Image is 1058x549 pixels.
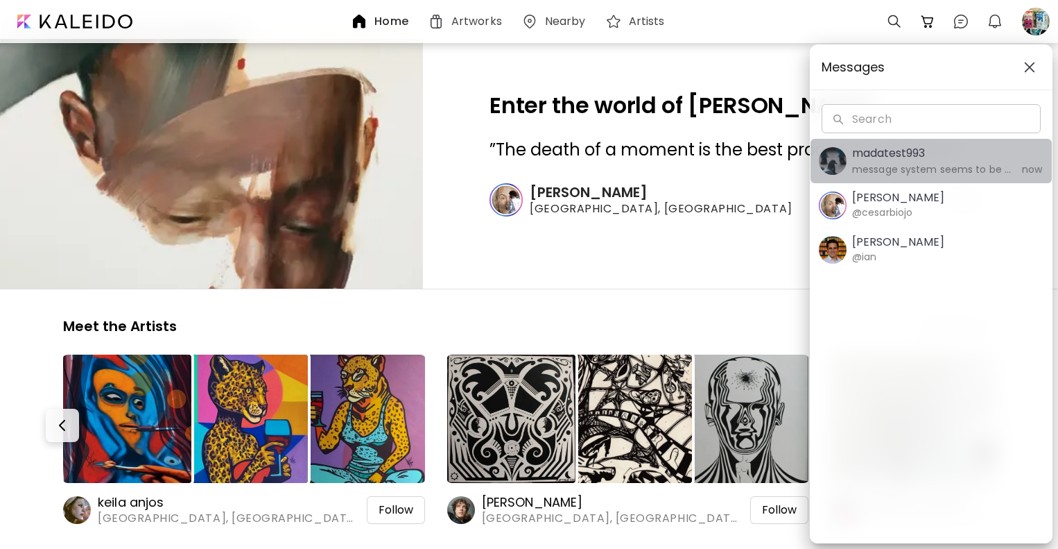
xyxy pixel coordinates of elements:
span: Messages [822,56,1007,78]
h5: [PERSON_NAME] [852,191,944,205]
h5: madatest993 [852,145,1012,162]
h6: @cesarbiojo [852,205,912,220]
img: closeChatList [1024,62,1035,73]
button: closeChatList [1018,56,1041,78]
h5: [PERSON_NAME] [852,235,944,249]
h6: message system seems to be working [852,162,1012,177]
h6: now [1021,162,1043,177]
h6: @ian [852,249,876,264]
